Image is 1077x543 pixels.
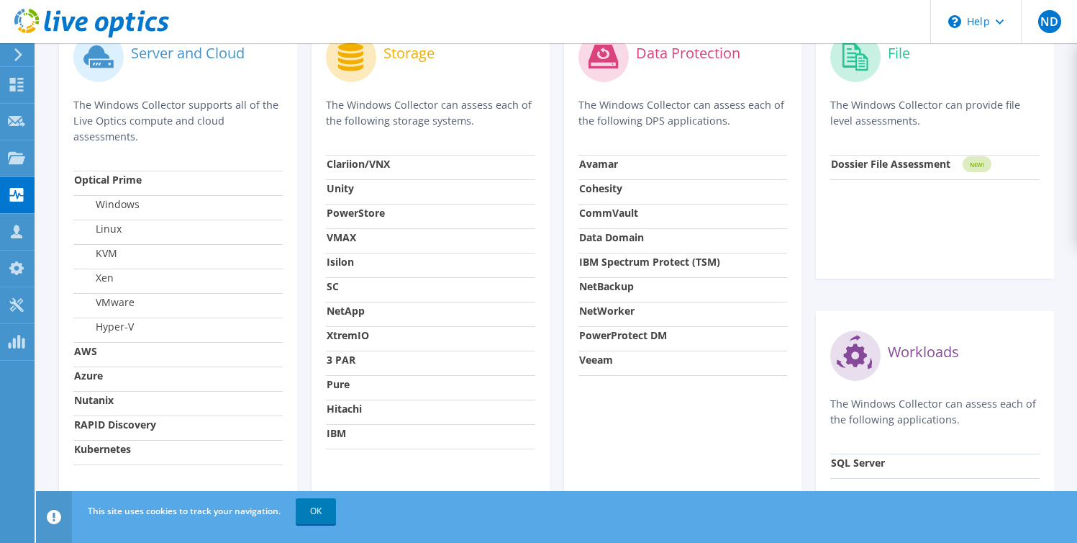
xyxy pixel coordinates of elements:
span: ND [1038,10,1061,33]
strong: Isilon [327,255,354,269]
label: Workloads [888,345,959,359]
strong: Kubernetes [74,442,131,456]
strong: Cohesity [579,181,622,195]
strong: Avamar [579,157,618,171]
strong: Optical Prime [74,173,142,187]
strong: Azure [74,369,103,382]
span: This site uses cookies to track your navigation. [88,505,281,517]
label: Linux [74,222,122,236]
strong: Veeam [579,353,613,367]
strong: Unity [327,181,354,195]
label: Hyper-V [74,320,134,334]
strong: PowerProtect DM [579,328,667,342]
strong: NetApp [327,304,365,318]
strong: SC [327,279,339,293]
p: The Windows Collector can assess each of the following applications. [830,396,1040,428]
strong: Pure [327,377,350,391]
label: Windows [74,197,140,212]
label: Data Protection [636,46,740,60]
tspan: NEW! [970,161,984,169]
strong: AWS [74,344,97,358]
label: Server and Cloud [131,46,245,60]
strong: Nutanix [74,393,114,407]
strong: IBM [327,426,346,440]
label: Storage [383,46,435,60]
strong: NetBackup [579,279,634,293]
p: The Windows Collector can assess each of the following storage systems. [326,97,535,129]
p: The Windows Collector can provide file level assessments. [830,97,1040,129]
strong: IBM Spectrum Protect (TSM) [579,255,720,269]
a: OK [296,498,336,524]
label: VMware [74,295,135,310]
label: KVM [74,246,117,261]
strong: VMAX [327,230,356,244]
label: File [888,46,910,60]
p: The Windows Collector supports all of the Live Optics compute and cloud assessments. [73,97,283,145]
strong: Data Domain [579,230,644,244]
strong: CommVault [579,206,638,220]
label: Xen [74,271,114,285]
strong: XtremIO [327,328,369,342]
strong: Hitachi [327,402,362,416]
strong: SQL Server [831,456,885,470]
strong: RAPID Discovery [74,418,156,431]
strong: Dossier File Assessment [831,157,950,171]
strong: NetWorker [579,304,635,318]
strong: PowerStore [327,206,385,220]
p: The Windows Collector can assess each of the following DPS applications. [578,97,788,129]
strong: Clariion/VNX [327,157,390,171]
strong: 3 PAR [327,353,355,367]
svg: \n [948,15,961,28]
